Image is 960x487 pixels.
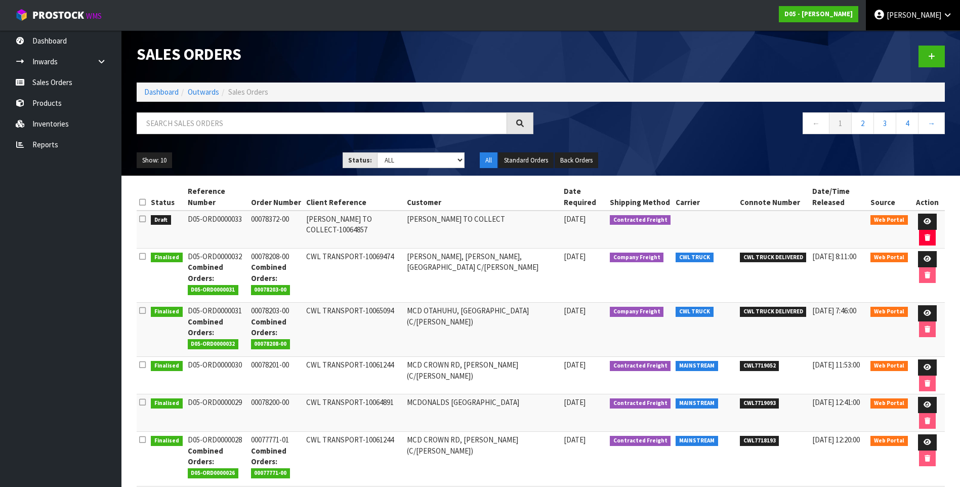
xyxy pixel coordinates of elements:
td: CWL TRANSPORT-10065094 [304,303,404,357]
strong: Combined Orders: [251,262,286,282]
td: CWL TRANSPORT-10069474 [304,249,404,303]
td: 00078200-00 [248,394,304,432]
td: CWL TRANSPORT-10061244 [304,357,404,394]
strong: Combined Orders: [188,446,223,466]
span: Web Portal [870,361,908,371]
td: D05-ORD0000033 [185,211,248,249]
span: Company Freight [610,307,664,317]
td: D05-ORD0000032 [185,249,248,303]
span: Web Portal [870,436,908,446]
span: CWL TRUCK DELIVERED [740,307,807,317]
strong: Combined Orders: [251,446,286,466]
span: CWL7719052 [740,361,779,371]
a: 2 [851,112,874,134]
input: Search sales orders [137,112,507,134]
small: WMS [86,11,102,21]
span: 00078208-00 [251,339,290,349]
strong: Combined Orders: [188,317,223,337]
th: Source [868,183,910,211]
span: ProStock [32,9,84,22]
td: 00078208-00 [248,249,304,303]
span: [DATE] 8:11:00 [812,252,856,261]
td: 00078203-00 [248,303,304,357]
a: → [918,112,945,134]
span: [PERSON_NAME] [887,10,941,20]
span: [DATE] [564,397,586,407]
th: Date Required [561,183,607,211]
span: [DATE] 12:20:00 [812,435,860,444]
th: Customer [404,183,561,211]
button: Show: 10 [137,152,172,169]
span: Draft [151,215,171,225]
span: Web Portal [870,307,908,317]
td: D05-ORD0000028 [185,432,248,486]
span: Finalised [151,253,183,263]
span: Contracted Freight [610,215,671,225]
a: 1 [829,112,852,134]
button: Back Orders [555,152,598,169]
span: Contracted Freight [610,398,671,409]
strong: D05 - [PERSON_NAME] [784,10,853,18]
th: Action [910,183,945,211]
th: Status [148,183,185,211]
th: Carrier [673,183,737,211]
td: CWL TRANSPORT-10061244 [304,432,404,486]
strong: Combined Orders: [188,262,223,282]
span: MAINSTREAM [676,398,718,409]
span: MAINSTREAM [676,361,718,371]
td: MCDONALDS [GEOGRAPHIC_DATA] [404,394,561,432]
a: ← [803,112,829,134]
span: CWL TRUCK [676,307,714,317]
td: 00077771-01 [248,432,304,486]
span: Web Portal [870,253,908,263]
strong: Status: [348,156,372,165]
span: Finalised [151,307,183,317]
span: Web Portal [870,215,908,225]
span: [DATE] [564,252,586,261]
span: 00078203-00 [251,285,290,295]
span: Web Portal [870,398,908,409]
td: D05-ORD0000029 [185,394,248,432]
a: 3 [873,112,896,134]
td: MCD OTAHUHU, [GEOGRAPHIC_DATA] (C/[PERSON_NAME]) [404,303,561,357]
a: 4 [896,112,919,134]
td: [PERSON_NAME] TO COLLECT [404,211,561,249]
span: Finalised [151,398,183,409]
span: [DATE] 12:41:00 [812,397,860,407]
span: Finalised [151,436,183,446]
th: Client Reference [304,183,404,211]
td: [PERSON_NAME], [PERSON_NAME], [GEOGRAPHIC_DATA] C/[PERSON_NAME] [404,249,561,303]
th: Date/Time Released [810,183,868,211]
button: Standard Orders [498,152,554,169]
span: D05-ORD0000031 [188,285,239,295]
td: D05-ORD0000031 [185,303,248,357]
span: CWL7718193 [740,436,779,446]
img: cube-alt.png [15,9,28,21]
span: CWL TRUCK DELIVERED [740,253,807,263]
span: [DATE] [564,360,586,370]
span: CWL TRUCK [676,253,714,263]
span: Sales Orders [228,87,268,97]
span: [DATE] [564,435,586,444]
td: 00078201-00 [248,357,304,394]
th: Connote Number [737,183,810,211]
span: Contracted Freight [610,361,671,371]
th: Reference Number [185,183,248,211]
span: D05-ORD0000026 [188,468,239,478]
span: [DATE] [564,306,586,315]
span: MAINSTREAM [676,436,718,446]
td: MCD CROWN RD, [PERSON_NAME] (C/[PERSON_NAME]) [404,432,561,486]
span: D05-ORD0000032 [188,339,239,349]
a: Dashboard [144,87,179,97]
strong: Combined Orders: [251,317,286,337]
td: 00078372-00 [248,211,304,249]
h1: Sales Orders [137,46,533,63]
td: CWL TRANSPORT-10064891 [304,394,404,432]
span: 00077771-00 [251,468,290,478]
a: Outwards [188,87,219,97]
span: Company Freight [610,253,664,263]
nav: Page navigation [549,112,945,137]
th: Order Number [248,183,304,211]
button: All [480,152,497,169]
td: MCD CROWN RD, [PERSON_NAME] (C/[PERSON_NAME]) [404,357,561,394]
